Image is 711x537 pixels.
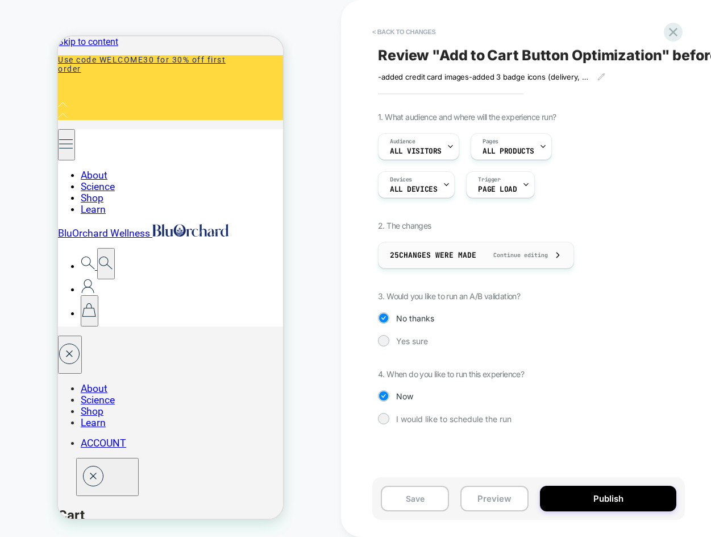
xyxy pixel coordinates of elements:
[378,291,520,301] span: 3. Would you like to run an A/B validation?
[390,185,437,193] span: ALL DEVICES
[381,486,449,511] button: Save
[23,133,49,144] a: About
[483,147,534,155] span: ALL PRODUCTS
[18,422,81,460] button: Close drawer Cart
[378,369,524,379] span: 4. When do you like to run this experience?
[483,138,498,146] span: Pages
[367,23,442,41] button: < Back to changes
[478,176,500,184] span: Trigger
[94,188,171,200] img: BluOrchard Wellness
[396,391,413,401] span: Now
[396,313,434,323] span: No thanks
[39,212,57,243] button: Search
[23,247,37,259] a: Account
[23,381,48,392] a: Learn
[378,112,556,122] span: 1. What audience and where will the experience run?
[23,401,68,412] a: ACCOUNT
[23,358,57,369] a: Science
[23,156,45,167] a: Shop
[23,224,39,236] a: Search
[23,167,48,179] a: Learn
[23,259,40,290] button: 0 items cart
[390,250,476,260] span: 25 Changes were made
[23,144,57,156] a: Science
[378,72,589,81] span: -added credit card images-added 3 badge icons (delivery, returns, authenticated)
[23,369,45,381] a: Shop
[396,414,512,424] span: I would like to schedule the run
[460,486,529,511] button: Preview
[23,346,49,358] a: About
[390,147,442,155] span: All Visitors
[482,251,548,259] span: Continue editing
[390,176,412,184] span: Devices
[396,336,428,346] span: Yes sure
[390,138,415,146] span: Audience
[378,221,431,230] span: 2. The changes
[540,486,676,511] button: Publish
[478,185,517,193] span: Page Load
